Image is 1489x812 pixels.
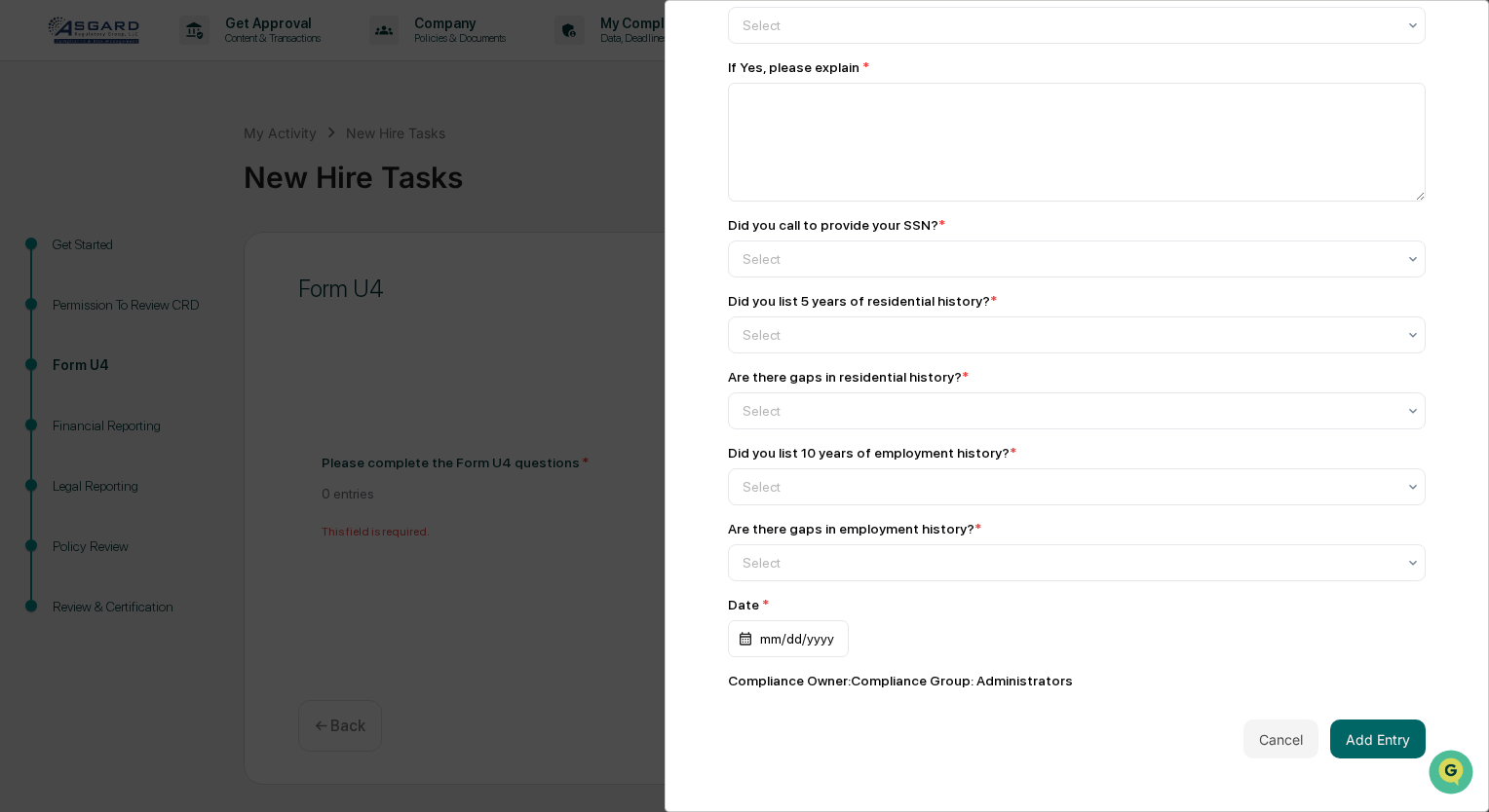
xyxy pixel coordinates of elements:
[19,247,35,263] div: 🖐️
[39,282,123,302] span: Data Lookup
[728,293,997,309] div: Did you list 5 years of residential history?
[19,41,355,72] p: How can we help?
[728,521,981,536] div: Are there gaps in employment history?
[141,247,157,263] div: 🗄️
[728,673,1426,688] div: Compliance Owner : Compliance Group: Administrators
[134,238,249,273] a: 🗄️Attestations
[19,149,55,184] img: 1746055101610-c473b297-6a78-478c-a979-82029cc54cd1
[12,275,131,310] a: 🔎Data Lookup
[728,445,1016,461] div: Did you list 10 years of employment history?
[1330,720,1426,758] button: Add Entry
[19,284,35,300] div: 🔎
[137,329,236,345] a: Powered byPylon
[728,597,1426,612] div: Date
[39,245,126,265] span: Preclearance
[161,245,242,265] span: Attestations
[66,168,247,184] div: We're available if you need us!
[1427,748,1479,800] iframe: Open customer support
[12,238,134,273] a: 🖐️Preclearance
[728,217,945,233] div: Did you call to provide your SSN?
[728,59,1426,75] div: If Yes, please explain
[66,149,320,168] div: Start new chat
[331,155,355,178] button: Start new chat
[728,620,849,657] div: mm/dd/yyyy
[1243,720,1318,758] button: Cancel
[728,369,969,385] div: Are there gaps in residential history?
[194,330,236,345] span: Pylon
